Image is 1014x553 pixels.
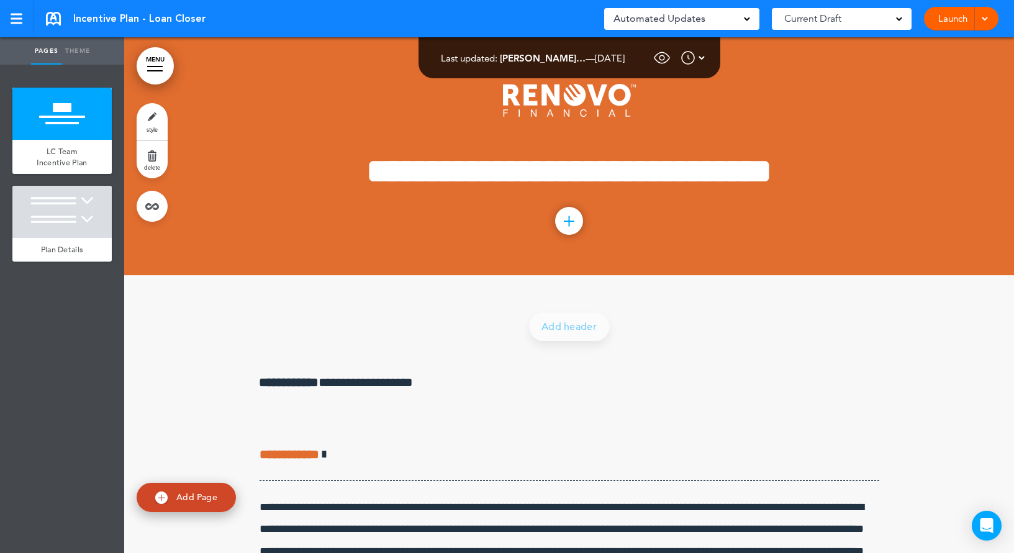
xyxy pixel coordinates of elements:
span: Incentive Plan - Loan Closer [73,12,206,25]
span: Last updated: [441,52,497,64]
span: [DATE] [595,52,625,64]
img: arrow-down-white.svg [699,50,705,65]
a: Launch [933,7,972,30]
a: LC Team Incentive Plan [12,140,112,174]
img: time.svg [681,50,695,65]
span: Current Draft [784,10,841,27]
div: — [441,53,625,63]
a: Add Page [137,483,236,512]
a: Pages [31,37,62,65]
span: LC Team Incentive Plan [37,146,87,168]
span: Plan Details [41,244,84,255]
span: Add Page [176,491,217,503]
a: delete [137,141,168,178]
img: add.svg [155,491,168,504]
a: Add header [529,313,609,341]
div: Open Intercom Messenger [972,511,1002,541]
a: style [137,103,168,140]
a: MENU [137,47,174,85]
img: eye_approvals.svg [653,48,671,67]
span: style [147,126,158,133]
a: Theme [62,37,93,65]
span: [PERSON_NAME]… [500,52,586,64]
span: delete [144,163,160,171]
img: 1746032355331-Renovo_Logo_White.png [503,84,636,117]
span: Automated Updates [613,10,705,27]
a: Plan Details [12,238,112,262]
